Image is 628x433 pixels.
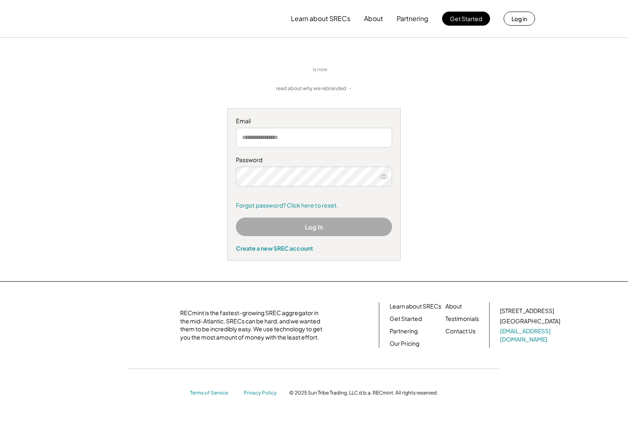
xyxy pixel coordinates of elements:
[100,311,170,340] img: yH5BAEAAAAALAAAAAABAAEAAAIBRAA7
[390,327,418,335] a: Partnering
[445,327,476,335] a: Contact Us
[93,5,162,33] img: yH5BAEAAAAALAAAAAABAAEAAAIBRAA7
[338,65,396,74] img: yH5BAEAAAAALAAAAAABAAEAAAIBRAA7
[236,156,392,164] div: Password
[291,10,350,27] button: Learn about SRECs
[364,10,383,27] button: About
[445,302,462,311] a: About
[236,201,392,210] a: Forgot password? Click here to reset.
[236,218,392,236] button: Log In
[445,315,479,323] a: Testimonials
[500,317,560,325] div: [GEOGRAPHIC_DATA]
[276,85,352,92] a: read about why we rebranded →
[500,327,562,343] a: [EMAIL_ADDRESS][DOMAIN_NAME]
[180,309,327,341] div: RECmint is the fastest-growing SREC aggregator in the mid-Atlantic. SRECs can be hard, and we wan...
[442,12,490,26] button: Get Started
[232,58,307,81] img: yH5BAEAAAAALAAAAAABAAEAAAIBRAA7
[289,390,438,396] div: © 2025 Sun Tribe Trading, LLC d.b.a. RECmint. All rights reserved.
[500,307,554,315] div: [STREET_ADDRESS]
[390,340,419,348] a: Our Pricing
[236,117,392,125] div: Email
[397,10,428,27] button: Partnering
[390,302,441,311] a: Learn about SRECs
[244,390,281,397] a: Privacy Policy
[236,244,392,252] div: Create a new SREC account
[190,390,235,397] a: Terms of Service
[390,315,422,323] a: Get Started
[504,12,535,26] button: Log in
[311,66,334,73] div: is now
